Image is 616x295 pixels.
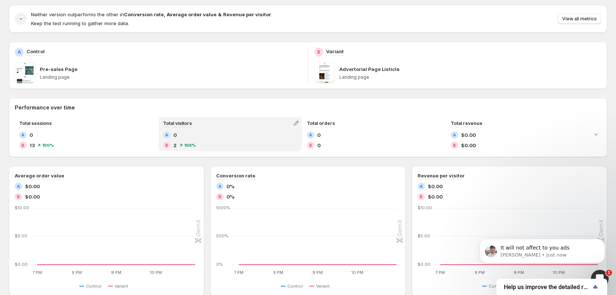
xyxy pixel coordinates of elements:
button: Variant [108,282,131,291]
text: 7 PM [32,270,42,275]
button: Control [482,282,507,291]
text: 9 PM [312,270,323,275]
text: 1000% [216,205,230,210]
text: $5.00 [418,234,430,239]
h2: A [165,133,168,137]
span: 0 [317,131,321,139]
span: Help us improve the detailed report for A/B campaigns [504,284,591,291]
text: $5.00 [15,234,27,239]
h2: B [218,194,221,199]
text: $0.00 [15,262,28,267]
button: View all metrics [558,14,601,24]
strong: Conversion rate [124,11,164,17]
text: 7 PM [435,270,445,275]
h2: - [20,15,22,23]
text: 8 PM [72,270,82,275]
span: 2 [173,142,177,149]
h2: B [420,194,423,199]
h2: A [21,133,24,137]
span: Total orders [307,121,335,126]
span: 1 [606,270,612,276]
text: $10.00 [418,205,432,210]
h2: B [17,194,20,199]
button: Control [281,282,306,291]
span: 0% [226,183,235,190]
text: 500% [216,234,228,239]
span: Control [489,283,504,289]
span: Total revenue [451,121,482,126]
text: 8 PM [273,270,283,275]
span: $0.00 [461,131,476,139]
text: $0.00 [418,262,430,267]
text: $10.00 [15,205,29,210]
span: Total sessions [19,121,52,126]
span: Control [287,283,303,289]
h3: Revenue per visitor [418,172,465,179]
h2: Performance over time [15,104,601,111]
h3: Average order value [15,172,64,179]
button: Control [79,282,104,291]
text: 10 PM [351,270,363,275]
h3: Conversion rate [216,172,255,179]
img: Advertorial Page Listicle [314,62,335,83]
p: Control [27,48,45,55]
span: Control [86,283,101,289]
span: $0.00 [461,142,476,149]
p: Landing page [40,74,302,80]
text: 0% [216,262,223,267]
button: Expand chart [591,129,601,139]
span: 0% [226,193,235,200]
iframe: Intercom notifications message [468,223,616,275]
span: Keep the test running to gather more data. [31,20,129,26]
p: Landing page [339,74,602,80]
h2: A [453,133,456,137]
span: 100 % [42,143,54,147]
iframe: Intercom live chat [591,270,609,288]
span: $0.00 [428,193,443,200]
span: View all metrics [562,16,597,22]
span: 0 [317,142,321,149]
span: $0.00 [25,183,40,190]
text: 10 PM [150,270,162,275]
span: Total visitors [163,121,192,126]
h2: B [21,143,24,147]
span: Variant [115,283,128,289]
h2: A [218,184,221,189]
button: Variant [309,282,333,291]
h2: A [420,184,423,189]
strong: Average order value [167,11,217,17]
span: 0 [30,131,33,139]
strong: Revenue per visitor [223,11,271,17]
p: Variant [326,48,344,55]
span: 100 % [184,143,196,147]
img: Pre-sales Page [15,62,35,83]
h2: A [309,133,312,137]
strong: & [218,11,222,17]
h2: B [309,143,312,147]
text: 7 PM [234,270,243,275]
h2: A [18,49,21,55]
h2: B [317,49,320,55]
button: Show survey - Help us improve the detailed report for A/B campaigns [504,282,600,291]
span: $0.00 [428,183,443,190]
h2: B [165,143,168,147]
p: Advertorial Page Listicle [339,65,399,73]
text: 9 PM [111,270,121,275]
strong: , [164,11,165,17]
span: 0 [173,131,177,139]
p: Pre-sales Page [40,65,77,73]
h2: A [17,184,20,189]
span: $0.00 [25,193,40,200]
span: 13 [30,142,35,149]
h2: B [453,143,456,147]
span: Neither version outperforms the other in . [31,11,272,17]
span: Variant [316,283,330,289]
